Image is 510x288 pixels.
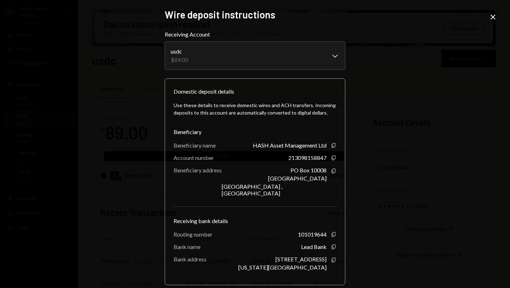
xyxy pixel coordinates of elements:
[174,231,212,238] div: Routing number
[165,8,345,22] h2: Wire deposit instructions
[165,41,345,70] button: Receiving Account
[174,217,336,225] div: Receiving bank details
[174,142,216,149] div: Beneficiary name
[165,30,345,39] label: Receiving Account
[174,101,336,116] div: Use these details to receive domestic wires and ACH transfers. Incoming deposits to this account ...
[288,154,327,161] div: 213098158847
[301,243,327,250] div: Lead Bank
[174,154,214,161] div: Account number
[174,87,234,96] div: Domestic deposit details
[298,231,327,238] div: 101019644
[253,142,327,149] div: HASH Asset Management Ltd
[268,175,327,182] div: [GEOGRAPHIC_DATA]
[276,256,327,262] div: [STREET_ADDRESS]
[222,183,327,196] div: [GEOGRAPHIC_DATA] , [GEOGRAPHIC_DATA]
[290,167,327,173] div: PO Box 10008
[174,167,222,173] div: Beneficiary address
[174,243,200,250] div: Bank name
[174,256,206,262] div: Bank address
[238,264,327,271] div: [US_STATE][GEOGRAPHIC_DATA]
[174,128,336,136] div: Beneficiary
